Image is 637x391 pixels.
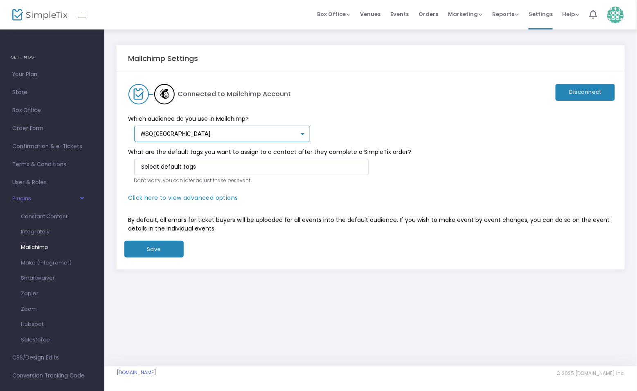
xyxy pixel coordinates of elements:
span: WSQ [GEOGRAPHIC_DATA] [141,131,211,137]
a: Constant Contact [14,209,78,224]
span: Your Plan [12,69,92,80]
p: By default, all emails for ticket buyers will be uploaded for all events into the default audienc... [128,216,613,233]
a: Make (Integromat) [14,255,78,271]
a: Zapier [14,286,78,301]
span: What are the default tags you want to assign to a contact after they complete a SimpleTix order? [124,148,609,156]
a: Integrately [14,224,78,240]
span: Conversion Tracking Code [12,371,92,381]
span: Mailchimp [21,243,48,251]
span: Hubspot [21,320,43,328]
a: [DOMAIN_NAME] [117,369,156,376]
span: Store [12,87,92,98]
span: Settings [529,4,553,25]
ul: Plugins [14,206,78,350]
img: Mailchimp logo [159,88,170,99]
span: Events [390,4,409,25]
span: Confirmation & e-Tickets [12,141,92,152]
span: Make (Integromat) [21,259,72,267]
span: Smartwaiver [21,274,55,282]
a: Zoom [14,301,78,317]
a: Salesforce [14,332,78,348]
span: Box Office [317,10,350,18]
span: Zapier [21,289,38,297]
button: Plugins [12,195,83,206]
a: Mailchimp [14,240,78,255]
span: Zoom [21,305,37,313]
span: © 2025 [DOMAIN_NAME] Inc. [557,370,625,377]
a: Smartwaiver [14,270,78,286]
h5: Mailchimp Settings [128,54,198,63]
span: Terms & Conditions [12,159,92,170]
span: Marketing [448,10,482,18]
span: Orders [419,4,438,25]
span: Which audience do you use in Mailchimp? [124,115,609,123]
span: Box Office [12,105,92,116]
span: CSS/Design Edits [12,353,92,363]
input: Select default tags [142,163,365,171]
span: Order Form [12,123,92,134]
h4: SETTINGS [11,49,93,66]
span: User & Roles [12,177,92,188]
h5: Connected to Mailchimp Account [178,90,291,98]
button: Save [124,241,184,258]
a: Hubspot [14,316,78,332]
span: Integrately [21,228,50,235]
span: Constant Contact [21,212,68,220]
span: Reports [492,10,519,18]
span: Click here to view advanced options [128,194,238,202]
span: Venues [360,4,380,25]
span: Salesforce [21,336,50,344]
span: Help [563,10,580,18]
button: Disconnect [556,84,615,101]
img: SimpleTix logo [133,88,145,100]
